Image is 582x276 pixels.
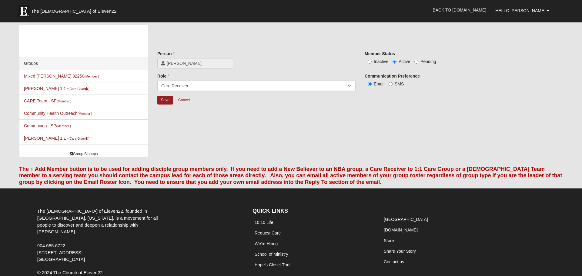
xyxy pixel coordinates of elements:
[24,136,89,141] a: [PERSON_NAME] 1:1 -(Care Giver)
[24,98,71,103] a: CARE Team - SP(Member )
[368,60,372,64] input: Inactive
[495,8,545,13] span: Hello [PERSON_NAME]
[167,60,229,66] span: [PERSON_NAME]
[255,252,288,257] a: School of Ministry
[253,208,373,214] h4: QUICK LINKS
[389,82,393,86] input: SMS
[24,123,71,128] a: Communion - SP(Member )
[384,217,428,222] a: [GEOGRAPHIC_DATA]
[19,151,148,157] a: Group Signups
[24,74,99,78] a: Mixed [PERSON_NAME] 32250(Member )
[157,73,169,79] label: Role
[157,96,173,105] input: Alt+s
[19,166,562,185] font: The + Add Member button is to be used for adding disciple group members only. If you need to add ...
[19,57,148,70] div: Groups
[384,259,404,264] a: Contact us
[255,262,292,267] a: Hope's Closet Thrift
[31,8,116,14] span: The [DEMOGRAPHIC_DATA] of Eleven22
[365,51,395,57] label: Member Status
[374,59,388,64] span: Inactive
[255,231,281,235] a: Request Care
[157,51,175,57] label: Person
[57,99,71,103] small: (Member )
[24,111,92,116] a: Community Health Outreach(Member )
[69,137,89,140] small: (Care Giver )
[15,2,136,17] a: The [DEMOGRAPHIC_DATA] of Eleven22
[255,241,278,246] a: We're Hiring
[393,60,396,64] input: Active
[420,59,436,64] span: Pending
[384,238,394,243] a: Store
[374,81,384,86] span: Email
[18,5,30,17] img: Eleven22 logo
[395,81,404,86] span: SMS
[368,82,372,86] input: Email
[24,86,89,91] a: [PERSON_NAME] 1:1 -(Care Giver)
[491,3,554,18] a: Hello [PERSON_NAME]
[56,124,71,128] small: (Member )
[78,112,92,115] small: (Member )
[384,228,418,232] a: [DOMAIN_NAME]
[84,75,99,78] small: (Member )
[365,73,420,79] label: Communication Preference
[414,60,418,64] input: Pending
[69,87,89,91] small: (Care Giver )
[428,2,491,18] a: Back to [DOMAIN_NAME]
[399,59,410,64] span: Active
[255,220,273,225] a: 10:10 Life
[37,257,85,262] span: [GEOGRAPHIC_DATA]
[174,95,194,105] a: Cancel
[33,208,176,263] div: The [DEMOGRAPHIC_DATA] of Eleven22, founded in [GEOGRAPHIC_DATA], [US_STATE], is a movement for a...
[384,249,416,254] a: Share Your Story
